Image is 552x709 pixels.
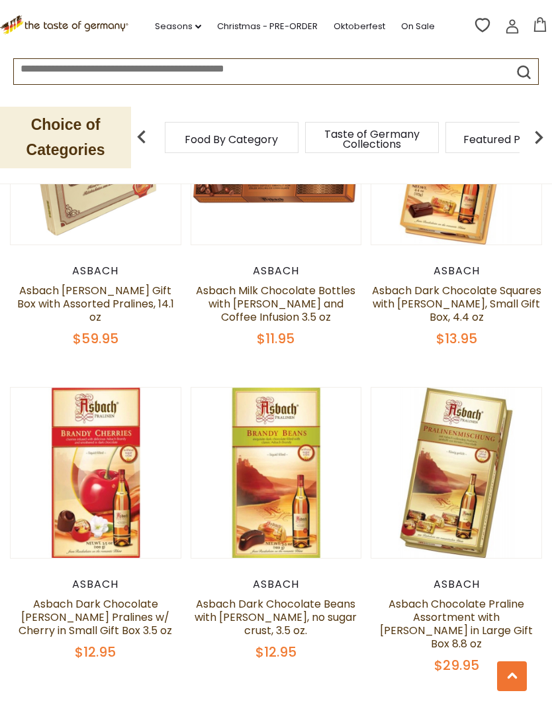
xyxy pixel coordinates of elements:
a: Asbach Dark Chocolate Squares with [PERSON_NAME], Small Gift Box, 4.4 oz [372,283,541,325]
a: Asbach Dark Chocolate [PERSON_NAME] Pralines w/ Cherry in Small Gift Box 3.5 oz [19,596,172,638]
div: Asbach [10,264,181,278]
div: Asbach [371,264,542,278]
span: $13.95 [436,329,477,348]
a: Asbach Chocolate Praline Assortment with [PERSON_NAME] in Large Gift Box 8.8 oz [380,596,533,651]
div: Asbach [371,578,542,591]
a: Christmas - PRE-ORDER [217,19,318,34]
img: Asbach [191,388,361,558]
a: Asbach Dark Chocolate Beans with [PERSON_NAME], no sugar crust, 3.5 oz. [195,596,357,638]
a: On Sale [401,19,435,34]
a: Asbach [PERSON_NAME] Gift Box with Assorted Pralines, 14.1 oz [17,283,174,325]
img: Asbach [11,388,181,558]
img: previous arrow [128,124,155,150]
span: $12.95 [255,643,297,661]
a: Oktoberfest [334,19,385,34]
div: Asbach [10,578,181,591]
img: Asbach [371,388,541,558]
span: $29.95 [434,656,479,675]
span: $12.95 [75,643,116,661]
div: Asbach [191,578,362,591]
div: Asbach [191,264,362,278]
a: Food By Category [185,135,278,144]
a: Taste of Germany Collections [319,129,425,149]
a: Asbach Milk Chocolate Bottles with [PERSON_NAME] and Coffee Infusion 3.5 oz [196,283,355,325]
img: next arrow [526,124,552,150]
span: $59.95 [73,329,118,348]
a: Seasons [155,19,201,34]
span: $11.95 [257,329,295,348]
